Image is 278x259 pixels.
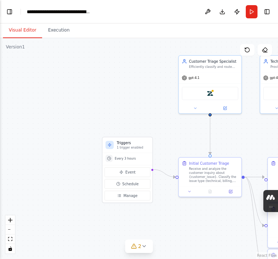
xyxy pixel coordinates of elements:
button: zoom out [5,225,15,234]
div: Customer Triage SpecialistEfficiently classify and route customer inquiries to the appropriate su... [178,55,242,114]
span: Manage [123,193,138,198]
g: Edge from a437df3d-60eb-40a9-ba03-fa14edfdd702 to 8a224cd8-8da6-4055-8e04-66f6a82d5dcd [245,175,264,228]
button: Manage [104,191,150,200]
div: Receive and analyze the customer inquiry about {customer_issue}. Classify the issue type (technic... [189,167,238,183]
div: Version 1 [6,44,25,50]
button: Event [104,167,150,177]
h3: Triggers [117,141,149,146]
button: 2 [125,240,153,253]
span: Schedule [122,181,139,186]
button: Open in side panel [211,105,239,112]
div: Triggers1 trigger enabledEvery 3 hoursEventScheduleManage [102,137,153,203]
span: gpt-4.1 [189,76,200,80]
button: Execution [42,23,75,38]
button: No output available [199,189,221,195]
span: Every 3 hours [115,156,136,160]
div: Customer Triage Specialist [189,59,238,64]
button: fit view [5,234,15,244]
button: Visual Editor [3,23,42,38]
a: React Flow attribution [257,253,277,258]
p: 1 trigger enabled [117,145,149,149]
button: Schedule [104,179,150,189]
img: Zendesk [207,90,213,96]
button: Show left sidebar [4,7,15,17]
g: Edge from b55048c3-2936-4ea7-9bad-67f94f029ea1 to a437df3d-60eb-40a9-ba03-fa14edfdd702 [208,116,213,154]
g: Edge from triggers to a437df3d-60eb-40a9-ba03-fa14edfdd702 [154,167,175,179]
button: toggle interactivity [5,244,15,253]
button: Show right sidebar [262,7,272,17]
div: React Flow controls [5,215,15,253]
div: Initial Customer Triage [189,161,229,166]
g: Edge from a437df3d-60eb-40a9-ba03-fa14edfdd702 to 65f219fc-5945-4ba6-a795-e4571ebaade9 [245,175,264,180]
span: 2 [138,242,141,250]
nav: breadcrumb [27,8,91,15]
button: Open in side panel [222,189,240,195]
div: Initial Customer TriageReceive and analyze the customer inquiry about {customer_issue}. Classify ... [178,157,242,197]
button: zoom in [5,215,15,225]
span: Event [125,169,136,175]
div: Efficiently classify and route customer inquiries to the appropriate support team while gathering... [189,65,238,69]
